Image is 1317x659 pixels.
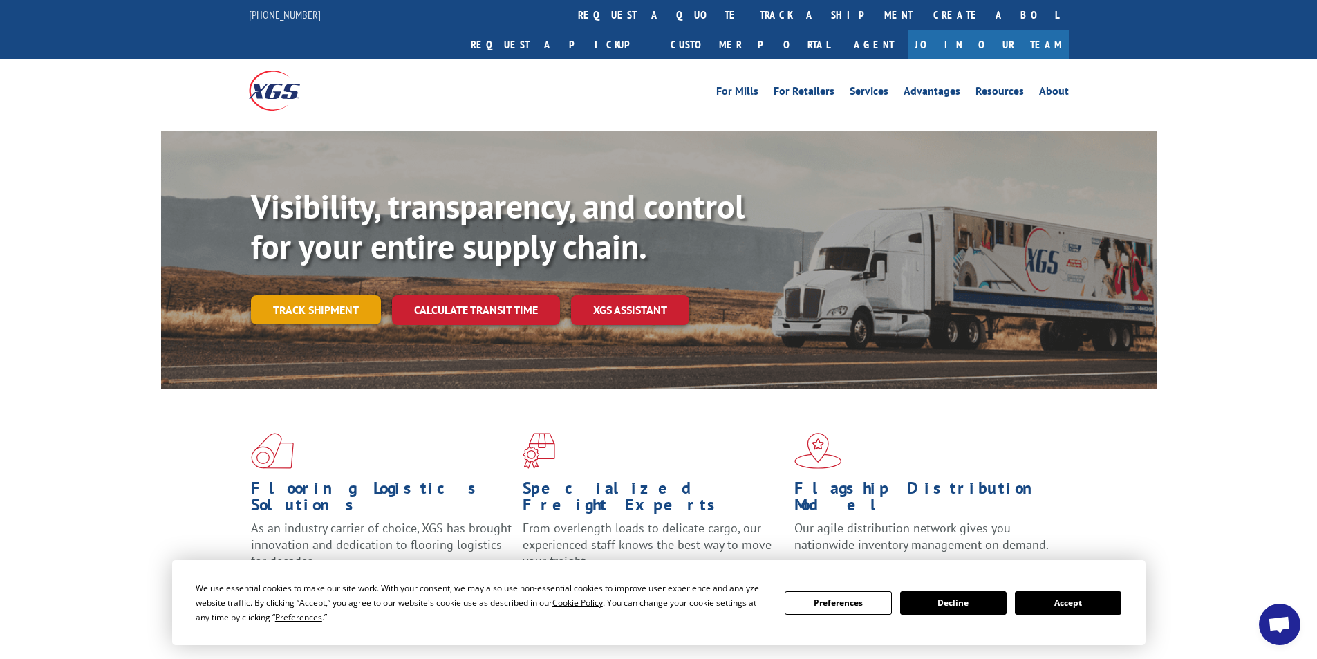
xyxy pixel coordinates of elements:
b: Visibility, transparency, and control for your entire supply chain. [251,185,745,268]
span: Cookie Policy [552,597,603,609]
button: Accept [1015,591,1121,615]
a: For Mills [716,86,758,101]
span: Our agile distribution network gives you nationwide inventory management on demand. [794,520,1049,553]
a: Resources [975,86,1024,101]
button: Decline [900,591,1007,615]
img: xgs-icon-flagship-distribution-model-red [794,433,842,469]
h1: Flagship Distribution Model [794,480,1056,520]
p: From overlength loads to delicate cargo, our experienced staff knows the best way to move your fr... [523,520,784,582]
a: XGS ASSISTANT [571,295,689,325]
a: Advantages [904,86,960,101]
span: As an industry carrier of choice, XGS has brought innovation and dedication to flooring logistics... [251,520,512,569]
img: xgs-icon-total-supply-chain-intelligence-red [251,433,294,469]
a: For Retailers [774,86,834,101]
img: xgs-icon-focused-on-flooring-red [523,433,555,469]
div: Open chat [1259,604,1300,645]
a: Customer Portal [660,30,840,59]
a: About [1039,86,1069,101]
a: [PHONE_NUMBER] [249,8,321,21]
span: Preferences [275,611,322,623]
a: Request a pickup [460,30,660,59]
h1: Specialized Freight Experts [523,480,784,520]
a: Join Our Team [908,30,1069,59]
h1: Flooring Logistics Solutions [251,480,512,520]
a: Agent [840,30,908,59]
a: Services [850,86,888,101]
div: Cookie Consent Prompt [172,560,1146,645]
div: We use essential cookies to make our site work. With your consent, we may also use non-essential ... [196,581,768,624]
a: Track shipment [251,295,381,324]
a: Calculate transit time [392,295,560,325]
button: Preferences [785,591,891,615]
